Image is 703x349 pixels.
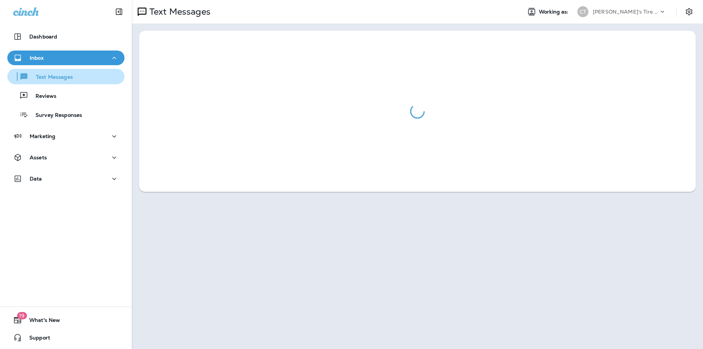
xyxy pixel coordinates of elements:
[539,9,570,15] span: Working as:
[7,171,124,186] button: Data
[682,5,696,18] button: Settings
[30,176,42,182] p: Data
[109,4,129,19] button: Collapse Sidebar
[30,55,44,61] p: Inbox
[29,34,57,40] p: Dashboard
[7,150,124,165] button: Assets
[146,6,211,17] p: Text Messages
[22,317,60,326] span: What's New
[17,312,27,319] span: 19
[30,155,47,160] p: Assets
[7,129,124,144] button: Marketing
[7,107,124,122] button: Survey Responses
[7,313,124,327] button: 19What's New
[30,133,55,139] p: Marketing
[7,51,124,65] button: Inbox
[28,93,56,100] p: Reviews
[7,88,124,103] button: Reviews
[7,29,124,44] button: Dashboard
[22,335,50,344] span: Support
[593,9,659,15] p: [PERSON_NAME]'s Tire & Auto
[28,112,82,119] p: Survey Responses
[29,74,73,81] p: Text Messages
[7,69,124,84] button: Text Messages
[7,330,124,345] button: Support
[577,6,588,17] div: CT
